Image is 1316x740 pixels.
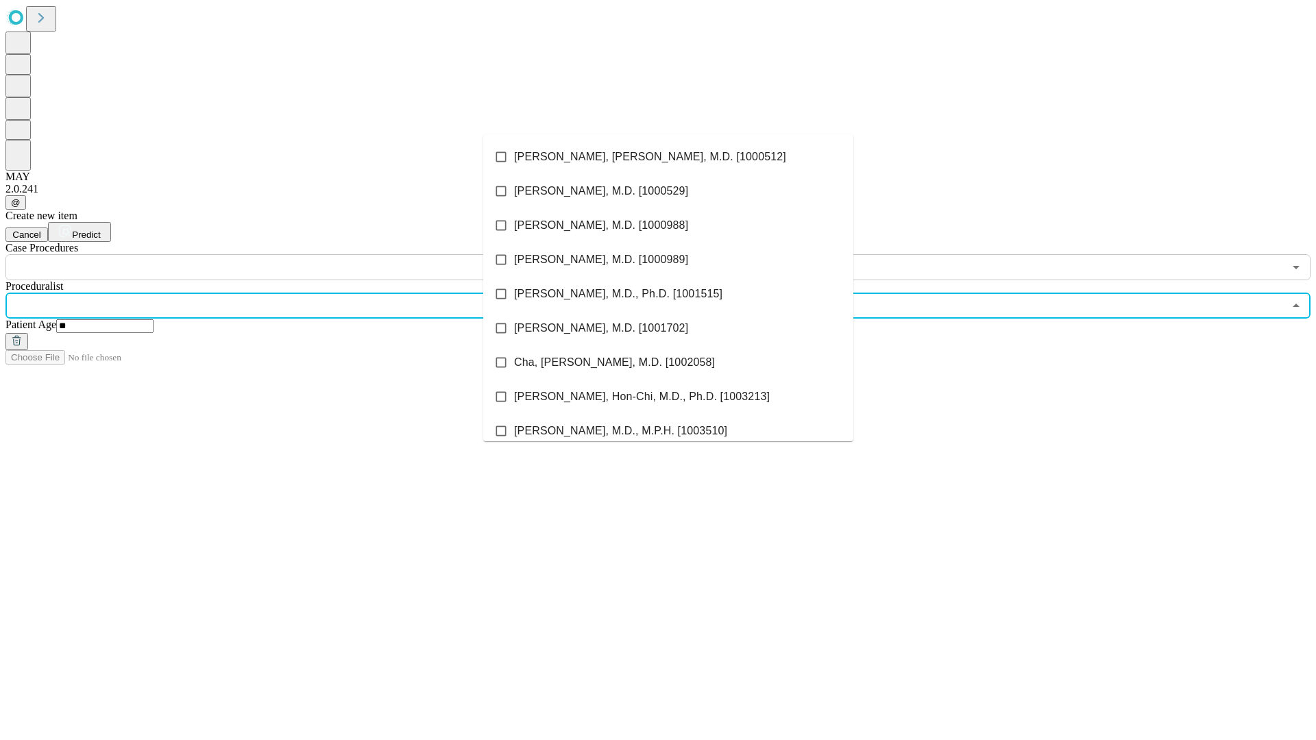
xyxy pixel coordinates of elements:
[5,210,77,221] span: Create new item
[514,217,688,234] span: [PERSON_NAME], M.D. [1000988]
[514,388,770,405] span: [PERSON_NAME], Hon-Chi, M.D., Ph.D. [1003213]
[514,423,727,439] span: [PERSON_NAME], M.D., M.P.H. [1003510]
[5,171,1311,183] div: MAY
[48,222,111,242] button: Predict
[514,149,786,165] span: [PERSON_NAME], [PERSON_NAME], M.D. [1000512]
[1287,296,1306,315] button: Close
[514,251,688,268] span: [PERSON_NAME], M.D. [1000989]
[12,230,41,240] span: Cancel
[11,197,21,208] span: @
[5,319,56,330] span: Patient Age
[5,227,48,242] button: Cancel
[5,280,63,292] span: Proceduralist
[514,183,688,199] span: [PERSON_NAME], M.D. [1000529]
[514,354,715,371] span: Cha, [PERSON_NAME], M.D. [1002058]
[1287,258,1306,277] button: Open
[5,183,1311,195] div: 2.0.241
[5,195,26,210] button: @
[514,286,722,302] span: [PERSON_NAME], M.D., Ph.D. [1001515]
[72,230,100,240] span: Predict
[5,242,78,254] span: Scheduled Procedure
[514,320,688,336] span: [PERSON_NAME], M.D. [1001702]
